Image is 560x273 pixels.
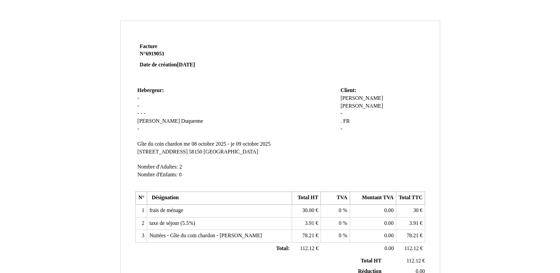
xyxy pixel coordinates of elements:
span: [DATE] [177,62,195,68]
td: € [292,217,320,230]
span: 3.91 [409,220,418,226]
span: 2 [179,164,182,170]
span: 3.91 [305,220,314,226]
th: Désignation [147,192,292,205]
span: - [138,110,139,116]
span: [PERSON_NAME] [341,95,383,101]
span: [PERSON_NAME] [341,103,383,109]
span: - [138,95,139,101]
span: Nombre d'Adultes: [138,164,178,170]
strong: Date de création [140,62,195,68]
span: Nombre d'Enfants: [138,172,178,178]
td: € [396,205,425,218]
th: TVA [321,192,350,205]
th: Montant TVA [350,192,396,205]
span: - [144,110,145,116]
th: Total HT [292,192,320,205]
span: [PERSON_NAME] [138,118,180,124]
span: - [140,110,142,116]
span: 0.00 [384,233,394,239]
td: % [321,217,350,230]
td: € [396,230,425,243]
span: me 08 octobre 2025 - je 09 octobre 2025 [184,141,271,147]
span: Hebergeur: [138,87,164,93]
span: - [138,103,139,109]
span: 0.00 [384,207,394,213]
td: € [396,217,425,230]
span: 0.00 [384,246,394,251]
span: - [341,126,342,132]
span: Duquenne [181,118,203,124]
span: 112.12 [406,258,421,264]
span: 6919051 [146,51,165,57]
th: N° [135,192,147,205]
span: [GEOGRAPHIC_DATA] [203,149,258,155]
span: 30.00 [302,207,314,213]
td: € [383,256,427,266]
span: 58150 [189,149,202,155]
span: [STREET_ADDRESS] [138,149,188,155]
td: € [396,243,425,256]
span: 78.21 [302,233,314,239]
span: Gîte du coin chardon [138,141,182,147]
td: € [292,205,320,218]
span: 30 [413,207,419,213]
span: - [138,126,139,132]
span: Client: [341,87,356,93]
td: % [321,230,350,243]
span: 0 [339,207,341,213]
span: . [341,118,342,124]
span: Nuitées - Gîte du coin chardon - [PERSON_NAME] [149,233,262,239]
span: frais de ménage [149,207,183,213]
td: 3 [135,230,147,243]
td: 2 [135,217,147,230]
span: Total: [276,246,289,251]
strong: N° [140,50,249,58]
span: 0.00 [384,220,394,226]
td: 1 [135,205,147,218]
span: - [341,110,342,116]
span: 0 [339,220,341,226]
span: 0 [179,172,182,178]
td: % [321,205,350,218]
span: 78.21 [406,233,418,239]
span: 112.12 [300,246,315,251]
span: Total HT [361,258,381,264]
td: € [292,243,320,256]
th: Total TTC [396,192,425,205]
span: 0 [339,233,341,239]
span: 112.12 [404,246,419,251]
span: Facture [140,44,158,49]
td: € [292,230,320,243]
span: FR [343,118,350,124]
span: taxe de séjour (5.5%) [149,220,195,226]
